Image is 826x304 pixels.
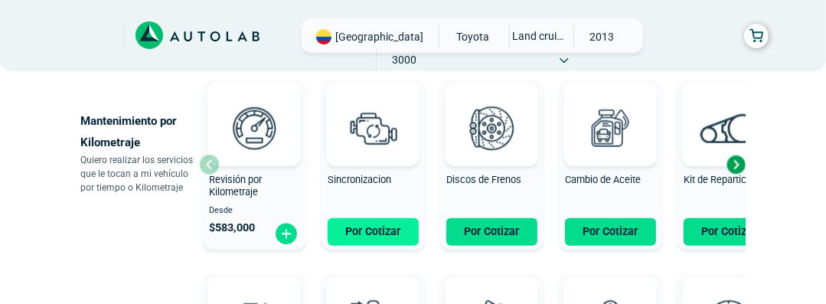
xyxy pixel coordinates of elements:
img: cambio_de_aceite-v3.svg [576,94,644,162]
span: Kit de Repartición [684,174,759,185]
img: AD0BCuuxAAAAAElFTkSuQmCC [706,87,752,132]
span: LAND CRUISER [PERSON_NAME] [510,25,564,47]
img: correa_de_reparticion-v3.svg [700,113,758,143]
img: AD0BCuuxAAAAAElFTkSuQmCC [350,87,396,132]
button: Revisión por Kilometraje Desde $583,000 [203,80,306,250]
img: AD0BCuuxAAAAAElFTkSuQmCC [231,87,277,132]
button: Cambio de Aceite Por Cotizar [559,80,662,250]
span: Cambio de Aceite [565,174,641,185]
button: Sincronizacion Por Cotizar [322,80,425,250]
p: Quiero realizar los servicios que le tocan a mi vehículo por tiempo o Kilometraje [80,153,199,194]
img: sincronizacion-v3.svg [339,94,406,162]
div: Next slide [724,153,747,176]
button: Kit de Repartición Por Cotizar [677,80,781,250]
img: Flag of COLOMBIA [316,29,331,44]
button: Por Cotizar [328,218,419,246]
span: $ 583,000 [209,221,255,234]
img: fi_plus-circle2.svg [274,222,299,246]
button: Por Cotizar [446,218,537,246]
span: 2013 [574,25,628,48]
span: [GEOGRAPHIC_DATA] [335,29,423,44]
img: AD0BCuuxAAAAAElFTkSuQmCC [469,87,514,132]
p: Mantenimiento por Kilometraje [80,110,199,153]
button: Por Cotizar [684,218,775,246]
span: 3000 [377,48,431,71]
span: Revisión por Kilometraje [209,174,262,198]
img: revision_por_kilometraje-v3.svg [220,94,288,162]
span: TOYOTA [446,25,500,48]
button: Por Cotizar [565,218,656,246]
img: AD0BCuuxAAAAAElFTkSuQmCC [587,87,633,132]
button: Discos de Frenos Por Cotizar [440,80,544,250]
span: Sincronizacion [328,174,391,185]
span: Discos de Frenos [446,174,521,185]
img: frenos2-v3.svg [458,94,525,162]
span: Desde [209,206,300,216]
